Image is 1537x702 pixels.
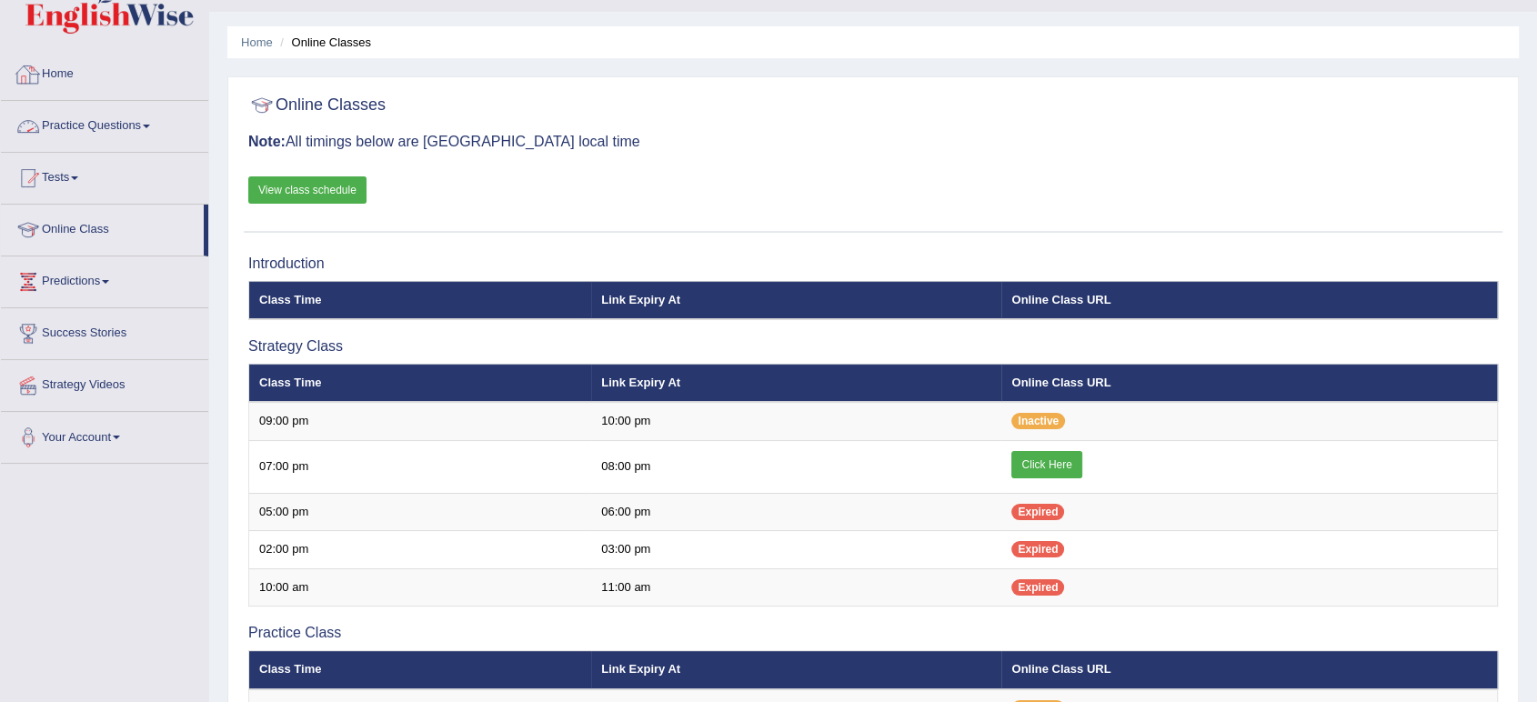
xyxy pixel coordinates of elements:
[591,402,1001,440] td: 10:00 pm
[1,49,208,95] a: Home
[248,134,1498,150] h3: All timings below are [GEOGRAPHIC_DATA] local time
[249,440,592,493] td: 07:00 pm
[591,568,1001,607] td: 11:00 am
[1,308,208,354] a: Success Stories
[1,101,208,146] a: Practice Questions
[249,493,592,531] td: 05:00 pm
[1001,364,1497,402] th: Online Class URL
[249,531,592,569] td: 02:00 pm
[1011,579,1064,596] span: Expired
[1,153,208,198] a: Tests
[249,364,592,402] th: Class Time
[1001,281,1497,319] th: Online Class URL
[1011,413,1065,429] span: Inactive
[249,568,592,607] td: 10:00 am
[591,364,1001,402] th: Link Expiry At
[249,281,592,319] th: Class Time
[276,34,371,51] li: Online Classes
[1,360,208,406] a: Strategy Videos
[1001,651,1497,689] th: Online Class URL
[241,35,273,49] a: Home
[248,256,1498,272] h3: Introduction
[591,440,1001,493] td: 08:00 pm
[1,205,204,250] a: Online Class
[591,281,1001,319] th: Link Expiry At
[591,651,1001,689] th: Link Expiry At
[248,176,367,204] a: View class schedule
[591,531,1001,569] td: 03:00 pm
[591,493,1001,531] td: 06:00 pm
[248,625,1498,641] h3: Practice Class
[249,402,592,440] td: 09:00 pm
[248,134,286,149] b: Note:
[249,651,592,689] th: Class Time
[248,92,386,119] h2: Online Classes
[1011,451,1081,478] a: Click Here
[1011,504,1064,520] span: Expired
[1,412,208,457] a: Your Account
[1011,541,1064,557] span: Expired
[1,256,208,302] a: Predictions
[248,338,1498,355] h3: Strategy Class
